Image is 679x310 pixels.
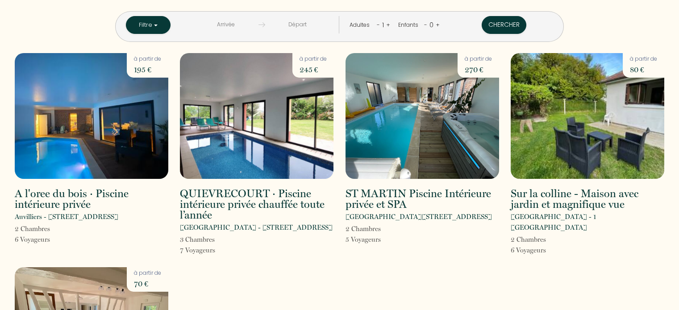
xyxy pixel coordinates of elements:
[377,21,380,29] a: -
[346,53,499,179] img: rental-image
[346,188,499,210] h2: ST MARTIN Piscine Intérieure privée et SPA
[15,188,168,210] h2: A l'oree du bois · Piscine intérieure privée
[427,18,436,32] div: 0
[350,21,373,29] div: Adultes
[193,16,258,33] input: Arrivée
[15,234,50,245] p: 6 Voyageur
[346,234,381,245] p: 5 Voyageur
[630,63,657,76] p: 80 €
[300,63,327,76] p: 245 €
[47,225,50,233] span: s
[630,55,657,63] p: à partir de
[126,16,171,34] button: Filtre
[265,16,330,33] input: Départ
[436,21,440,29] a: +
[300,55,327,63] p: à partir de
[465,63,492,76] p: 270 €
[346,211,492,222] p: [GEOGRAPHIC_DATA][STREET_ADDRESS]
[180,188,333,220] h2: QUIEVRECOURT · Piscine intérieure privée chauffée toute l’année
[378,225,381,233] span: s
[543,246,546,254] span: s
[398,21,421,29] div: Enfants
[543,236,546,244] span: s
[180,222,333,233] p: [GEOGRAPHIC_DATA] - [STREET_ADDRESS]
[15,53,168,179] img: rental-image
[180,234,215,245] p: 3 Chambre
[424,21,427,29] a: -
[212,246,215,254] span: s
[180,53,333,179] img: rental-image
[511,211,664,233] p: [GEOGRAPHIC_DATA] - 1 [GEOGRAPHIC_DATA]
[482,16,526,34] button: Chercher
[378,236,381,244] span: s
[134,269,161,277] p: à partir de
[134,55,161,63] p: à partir de
[511,234,546,245] p: 2 Chambre
[346,223,381,234] p: 2 Chambre
[47,236,50,244] span: s
[134,277,161,290] p: 70 €
[15,211,118,222] p: Auvilliers - [STREET_ADDRESS]
[180,245,215,256] p: 7 Voyageur
[15,223,50,234] p: 2 Chambre
[380,18,386,32] div: 1
[511,188,664,210] h2: Sur la colline - Maison avec jardin et magnifique vue
[511,245,546,256] p: 6 Voyageur
[258,21,265,28] img: guests
[465,55,492,63] p: à partir de
[212,236,215,244] span: s
[134,63,161,76] p: 195 €
[511,53,664,179] img: rental-image
[386,21,390,29] a: +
